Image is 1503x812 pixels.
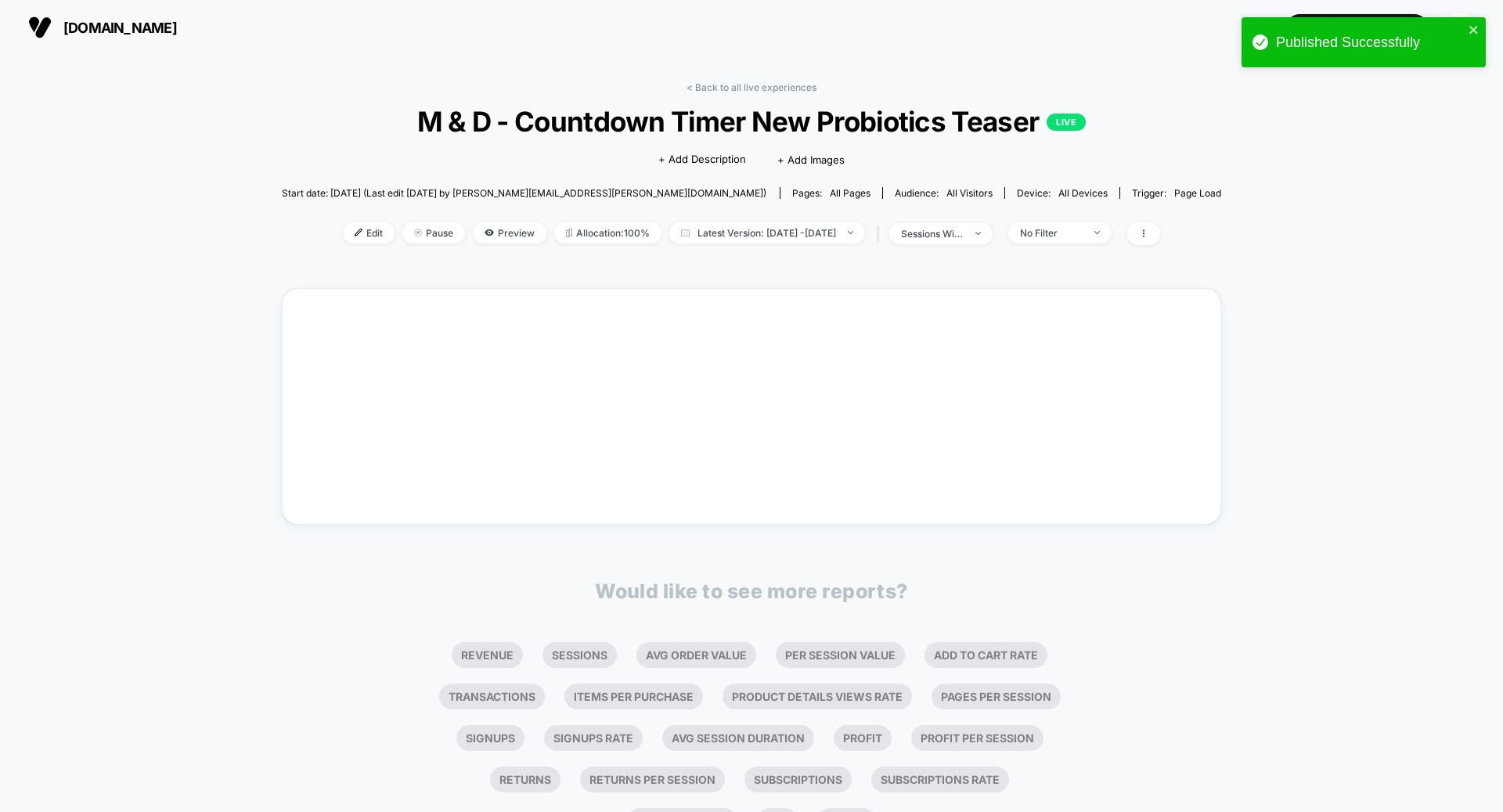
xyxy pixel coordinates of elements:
[777,153,845,166] span: + Add Images
[669,222,865,244] span: Latest Version: [DATE] - [DATE]
[554,222,661,244] span: Allocation: 100%
[1444,13,1475,43] div: MB
[23,15,182,40] button: [DOMAIN_NAME]
[1094,231,1100,234] img: end
[946,187,993,199] span: All Visitors
[636,642,756,668] li: Avg Order Value
[1276,34,1464,51] div: Published Successfully
[1058,187,1108,199] span: all devices
[723,684,912,709] li: Product Details Views Rate
[792,187,870,199] div: Pages:
[473,222,546,244] span: Preview
[580,767,725,792] li: Returns Per Session
[1174,187,1221,199] span: Page Load
[925,642,1047,668] li: Add To Cart Rate
[1132,187,1221,199] div: Trigger:
[901,228,964,240] div: sessions with impression
[439,684,545,709] li: Transactions
[744,767,852,792] li: Subscriptions
[932,684,1061,709] li: Pages Per Session
[1020,227,1083,239] div: No Filter
[681,229,690,236] img: calendar
[848,231,853,234] img: end
[28,16,52,39] img: Visually logo
[1440,12,1480,44] button: MB
[1004,187,1119,199] span: Device:
[456,725,524,751] li: Signups
[544,725,643,751] li: Signups Rate
[687,81,816,93] a: < Back to all live experiences
[895,187,993,199] div: Audience:
[63,20,177,36] span: [DOMAIN_NAME]
[1469,23,1480,38] button: close
[658,152,746,168] span: + Add Description
[871,767,1009,792] li: Subscriptions Rate
[873,222,889,245] span: |
[282,187,766,199] span: Start date: [DATE] (Last edit [DATE] by [PERSON_NAME][EMAIL_ADDRESS][PERSON_NAME][DOMAIN_NAME])
[776,642,905,668] li: Per Session Value
[355,229,362,236] img: edit
[402,222,465,244] span: Pause
[452,642,523,668] li: Revenue
[595,579,908,603] p: Would like to see more reports?
[566,229,572,237] img: rebalance
[564,684,703,709] li: Items Per Purchase
[542,642,617,668] li: Sessions
[329,105,1174,138] span: M & D - Countdown Timer New Probiotics Teaser
[975,232,981,235] img: end
[343,222,395,244] span: Edit
[662,725,814,751] li: Avg Session Duration
[830,187,870,199] span: all pages
[490,767,560,792] li: Returns
[1047,114,1086,131] p: LIVE
[911,725,1043,751] li: Profit Per Session
[834,725,892,751] li: Profit
[414,229,422,236] img: end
